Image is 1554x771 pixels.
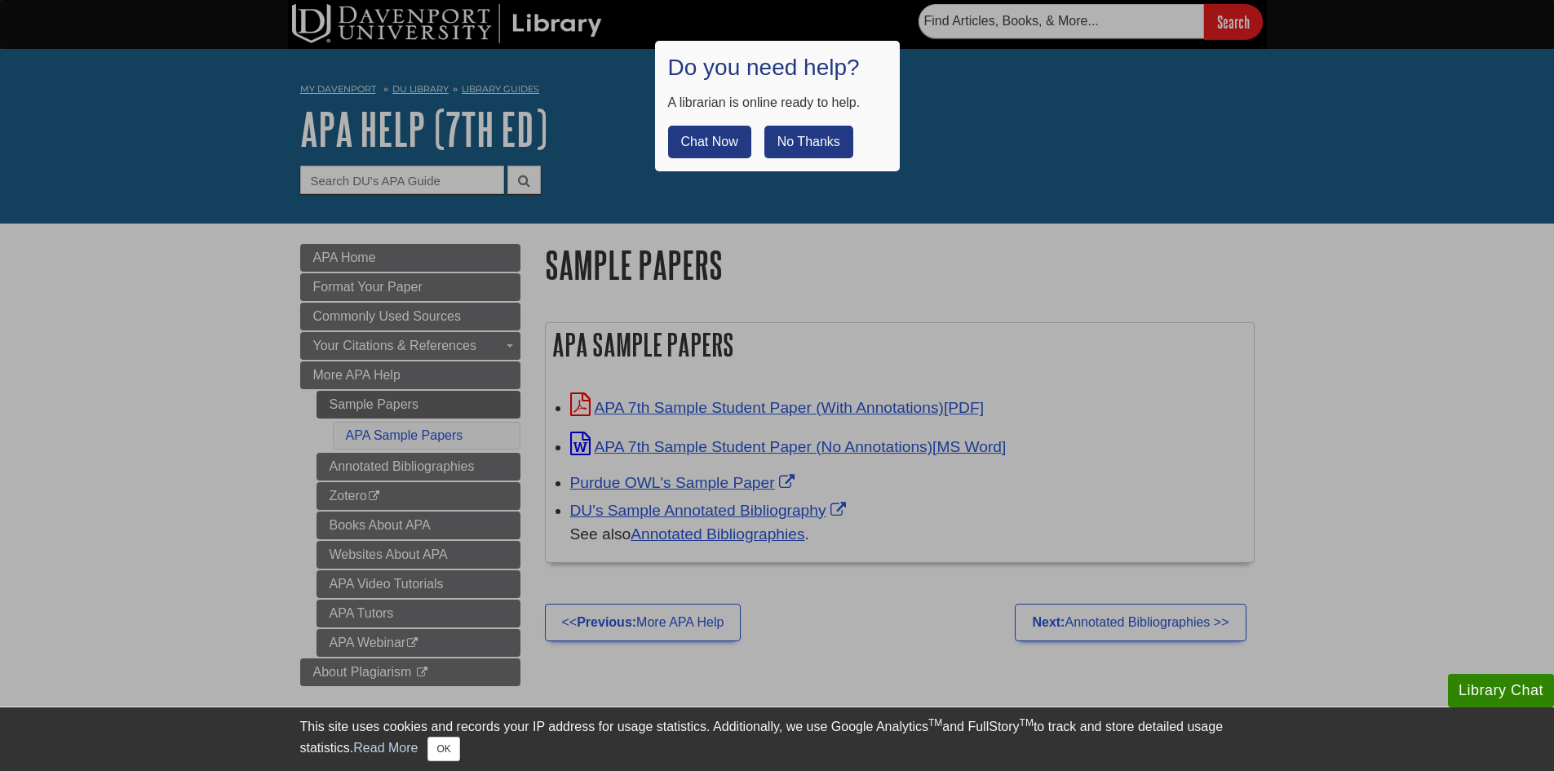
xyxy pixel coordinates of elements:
a: Read More [353,741,418,755]
div: A librarian is online ready to help. [668,93,887,113]
h1: Do you need help? [668,54,887,82]
button: No Thanks [764,126,853,158]
sup: TM [1020,717,1034,729]
button: Close [427,737,459,761]
button: Chat Now [668,126,751,158]
sup: TM [928,717,942,729]
button: Library Chat [1448,674,1554,707]
div: This site uses cookies and records your IP address for usage statistics. Additionally, we use Goo... [300,717,1255,761]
